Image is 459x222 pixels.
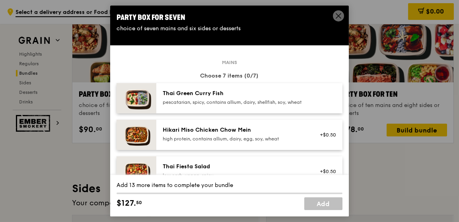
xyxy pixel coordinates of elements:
div: pescatarian, spicy, contains allium, dairy, shellfish, soy, wheat [163,99,305,105]
img: daily_normal_Thai_Fiesta_Salad__Horizontal_.jpg [117,156,156,187]
img: daily_normal_HORZ-Thai-Green-Curry-Fish.jpg [117,83,156,113]
div: high protein, contains allium, dairy, egg, soy, wheat [163,136,305,142]
div: Choose 7 items (0/7) [117,72,342,80]
span: $127. [117,197,136,209]
span: 50 [136,199,142,206]
div: choice of seven mains and six sides or desserts [117,25,342,33]
div: low carb, vegan, spicy [163,172,305,179]
div: Hikari Miso Chicken Chow Mein [163,126,305,134]
img: daily_normal_Hikari_Miso_Chicken_Chow_Mein__Horizontal_.jpg [117,120,156,150]
div: Thai Fiesta Salad [163,163,305,171]
div: +$0.50 [315,132,336,138]
div: Add 13 more items to complete your bundle [117,181,342,189]
span: Mains [219,59,240,66]
div: Party Box for Seven [117,12,342,23]
a: Add [304,197,342,210]
div: Thai Green Curry Fish [163,90,305,97]
div: +$0.50 [315,168,336,175]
